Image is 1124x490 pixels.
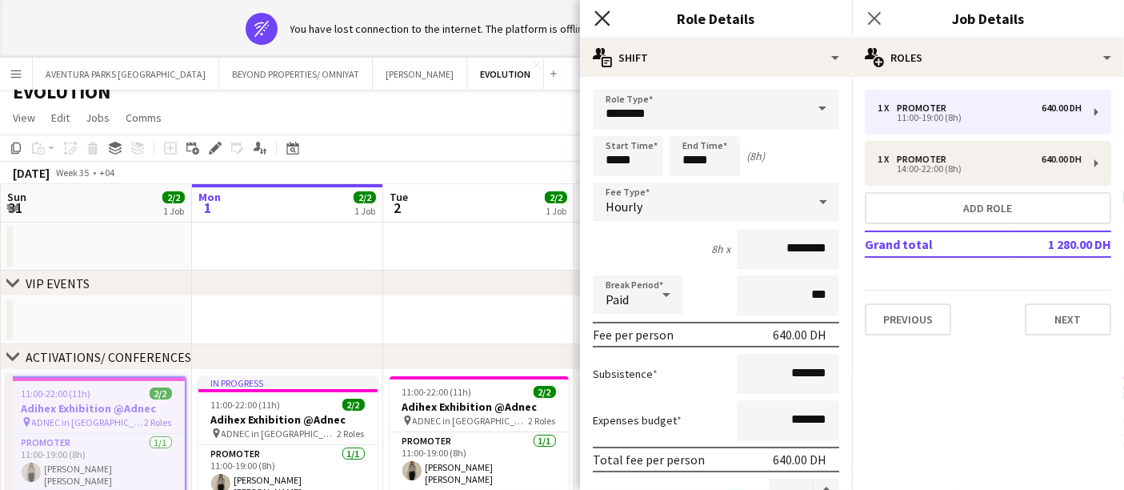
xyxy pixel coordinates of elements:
h3: Adihex Exhibition @Adnec [198,412,378,427]
span: Comms [126,110,162,125]
button: Next [1025,303,1111,335]
div: 1 x [878,102,897,114]
span: 3 [578,199,602,217]
span: 2/2 [162,191,185,203]
span: ADNEC in [GEOGRAPHIC_DATA] [413,415,529,427]
span: 2/2 [534,386,556,398]
span: Paid [606,291,629,307]
span: Edit [51,110,70,125]
span: ADNEC in [GEOGRAPHIC_DATA] [222,428,338,440]
span: 31 [5,199,26,217]
h3: Job Details [852,8,1124,29]
span: 11:00-22:00 (11h) [211,399,281,411]
td: 1 280.00 DH [1010,231,1111,257]
div: 640.00 DH [773,452,826,468]
div: Promoter [897,102,953,114]
div: +04 [99,167,114,179]
span: 2/2 [342,399,365,411]
span: 11:00-22:00 (11h) [22,388,91,400]
td: Grand total [865,231,1010,257]
span: 2/2 [354,191,376,203]
button: EVOLUTION [467,58,544,90]
div: In progress [198,376,378,389]
div: (8h) [746,149,765,163]
div: 640.00 DH [1042,154,1082,165]
span: Tue [390,190,408,204]
button: BEYOND PROPERTIES/ OMNIYAT [219,58,373,90]
span: 2 Roles [338,428,365,440]
label: Subsistence [593,367,658,381]
a: Edit [45,107,76,128]
h3: Adihex Exhibition @Adnec [9,401,185,416]
span: 2 [387,199,408,217]
span: 2/2 [150,388,172,400]
span: Mon [198,190,221,204]
div: Shift [580,38,852,77]
span: Week 35 [53,167,93,179]
div: 1 x [878,154,897,165]
span: 11:00-22:00 (11h) [402,386,472,398]
div: 1 Job [546,205,566,217]
div: 11:00-19:00 (8h) [878,114,1082,122]
h1: EVOLUTION [13,80,110,104]
label: Expenses budget [593,413,682,428]
span: 1 [196,199,221,217]
button: Previous [865,303,951,335]
a: Jobs [79,107,116,128]
span: 2 Roles [145,416,172,428]
div: Total fee per person [593,452,705,468]
div: You have lost connection to the internet. The platform is offline. [290,22,593,36]
h3: Adihex Exhibition @Adnec [390,400,569,414]
span: Hourly [606,199,642,215]
div: VIP EVENTS [26,275,90,291]
span: 2/2 [545,191,567,203]
span: View [13,110,35,125]
div: ACTIVATIONS/ CONFERENCES [26,349,191,365]
div: Promoter [897,154,953,165]
button: Add role [865,192,1111,224]
div: 8h x [711,242,730,256]
div: Roles [852,38,1124,77]
div: Fee per person [593,327,674,343]
button: AVENTURA PARKS [GEOGRAPHIC_DATA] [33,58,219,90]
div: [DATE] [13,165,50,181]
h3: Role Details [580,8,852,29]
div: 640.00 DH [1042,102,1082,114]
a: View [6,107,42,128]
span: Jobs [86,110,110,125]
div: 640.00 DH [773,327,826,343]
span: ADNEC in [GEOGRAPHIC_DATA] [32,416,145,428]
span: Sun [7,190,26,204]
div: 1 Job [163,205,184,217]
button: [PERSON_NAME] [373,58,467,90]
span: 2 Roles [529,415,556,427]
div: 14:00-22:00 (8h) [878,165,1082,173]
a: Comms [119,107,168,128]
div: 1 Job [354,205,375,217]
